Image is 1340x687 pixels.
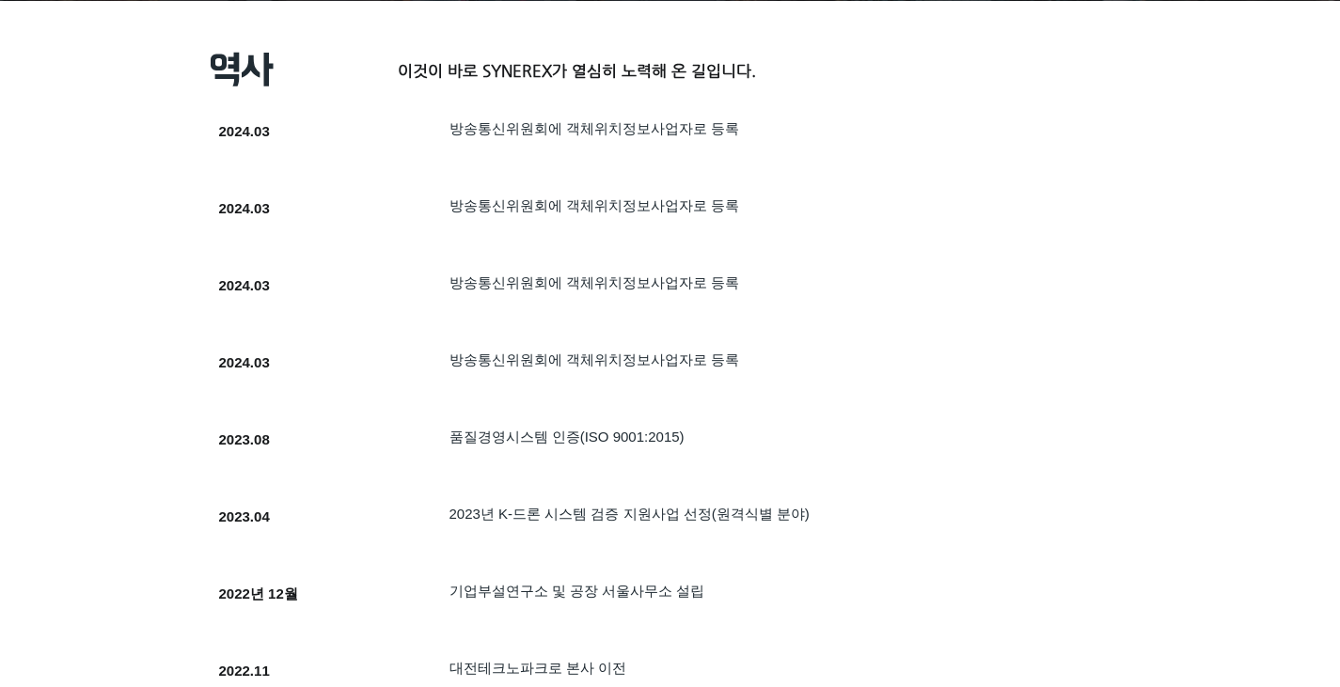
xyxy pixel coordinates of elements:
font: 2024.03 [219,200,270,216]
font: 2023년 K-드론 시스템 검증 지원사업 선정(원격식별 분야) [449,506,810,522]
font: 방송통신위원회에 객체위치정보사업자로 등록 [449,120,739,136]
font: 방송통신위원회에 객체위치정보사업자로 등록 [449,351,739,367]
font: 2022년 12월 [219,586,298,601]
font: 대전테크노파크로 본사 이전 [449,660,626,676]
font: 2024.03 [219,277,270,293]
font: 2022.11 [219,663,270,679]
font: 2024.03 [219,354,270,370]
font: 이것이 바로 SYNEREX가 열심히 노력해 온 길입니다. [398,61,756,80]
font: 방송통신위원회에 객체위치정보사업자로 등록 [449,197,739,213]
font: 2023.08 [219,431,270,447]
font: 역사 [210,49,275,90]
font: 2024.03 [219,123,270,139]
font: 기업부설연구소 및 공장 서울사무소 설립 [449,583,705,599]
font: 방송통신위원회에 객체위치정보사업자로 등록 [449,274,739,290]
font: ​품질경영시스템 인증(ISO 9001:2015) [449,429,685,445]
font: 2023.04 [219,508,270,524]
iframe: Wix 채팅 [1124,606,1340,687]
